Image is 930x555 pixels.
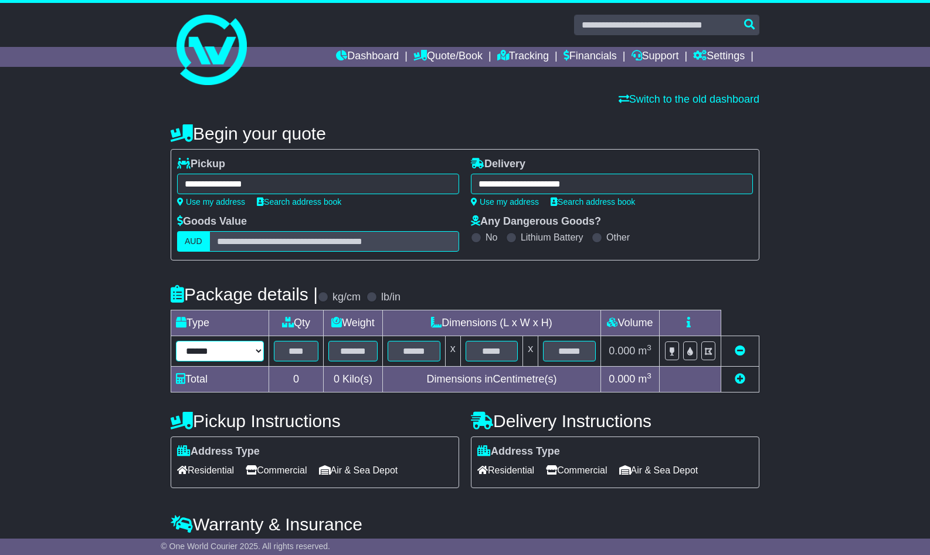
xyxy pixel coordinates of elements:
span: Residential [477,461,534,479]
span: Commercial [246,461,307,479]
a: Settings [693,47,745,67]
span: Air & Sea Depot [619,461,698,479]
td: Dimensions in Centimetre(s) [382,367,600,392]
td: Dimensions (L x W x H) [382,310,600,336]
a: Tracking [497,47,549,67]
label: Other [606,232,630,243]
label: AUD [177,231,210,252]
label: Delivery [471,158,525,171]
td: x [445,336,460,367]
td: Type [171,310,269,336]
a: Use my address [177,197,245,207]
td: 0 [269,367,324,392]
td: Qty [269,310,324,336]
label: Goods Value [177,215,247,228]
a: Financials [564,47,617,67]
label: Address Type [477,445,560,458]
label: Lithium Battery [521,232,583,243]
label: No [486,232,497,243]
span: m [638,373,651,385]
sup: 3 [647,343,651,352]
span: m [638,345,651,357]
td: Volume [600,310,659,336]
span: 0.000 [609,373,635,385]
td: Weight [324,310,383,336]
label: Address Type [177,445,260,458]
span: 0 [334,373,340,385]
a: Search address book [257,197,341,207]
a: Support [632,47,679,67]
label: Any Dangerous Goods? [471,215,601,228]
label: kg/cm [332,291,361,304]
a: Switch to the old dashboard [619,93,759,105]
td: x [523,336,538,367]
span: 0.000 [609,345,635,357]
label: Pickup [177,158,225,171]
span: © One World Courier 2025. All rights reserved. [161,542,330,551]
a: Use my address [471,197,539,207]
td: Kilo(s) [324,367,383,392]
h4: Warranty & Insurance [171,515,759,534]
label: lb/in [381,291,400,304]
a: Dashboard [336,47,399,67]
a: Add new item [735,373,745,385]
sup: 3 [647,371,651,380]
a: Remove this item [735,345,745,357]
a: Search address book [551,197,635,207]
h4: Begin your quote [171,124,759,143]
span: Commercial [546,461,607,479]
h4: Delivery Instructions [471,411,759,431]
h4: Pickup Instructions [171,411,459,431]
a: Quote/Book [413,47,483,67]
span: Residential [177,461,234,479]
td: Total [171,367,269,392]
h4: Package details | [171,285,318,304]
span: Air & Sea Depot [319,461,398,479]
